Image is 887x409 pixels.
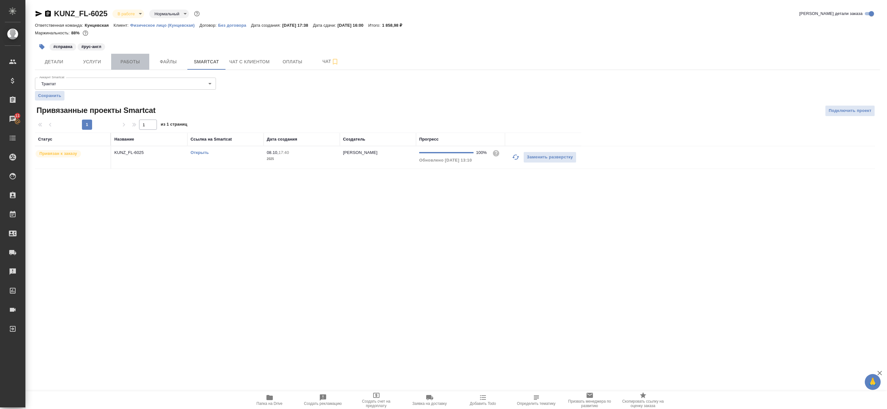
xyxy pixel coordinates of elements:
button: В работе [116,11,137,17]
span: Скопировать ссылку на оценку заказа [620,399,666,408]
span: Услуги [77,58,107,66]
button: 🙏 [865,374,881,390]
p: Договор: [199,23,218,28]
a: KUNZ_FL-6025 [54,9,107,18]
div: Создатель [343,136,365,142]
span: рус-англ [77,44,106,49]
button: Добавить тэг [35,40,49,54]
p: Маржинальность: [35,31,71,35]
p: Дата создания: [251,23,282,28]
p: #рус-англ [81,44,101,50]
button: 185.10 RUB; [81,29,90,37]
button: Призвать менеджера по развитию [563,391,616,409]
button: Нормальный [152,11,181,17]
span: Создать рекламацию [304,401,342,406]
span: Определить тематику [517,401,555,406]
span: Чат [315,58,346,66]
p: 17:40 [279,150,289,155]
div: Дата создания [267,136,297,142]
p: Физическое лицо (Кунцевская) [130,23,199,28]
button: Скопировать ссылку [44,10,52,17]
span: Создать счет на предоплату [353,399,399,408]
button: Трактат [39,81,58,87]
button: Создать счет на предоплату [350,391,403,409]
button: Создать рекламацию [296,391,350,409]
a: Открыть [191,150,209,155]
div: 100% [476,149,487,156]
span: Заменить разверстку [527,154,573,161]
p: #справка [53,44,72,50]
span: Файлы [153,58,184,66]
span: 11 [11,113,24,119]
span: 🙏 [867,375,878,389]
p: [DATE] 16:00 [338,23,368,28]
span: Сохранить [38,93,61,99]
span: [PERSON_NAME] детали заказа [799,10,863,17]
span: Призвать менеджера по развитию [567,399,613,408]
button: Подключить проект [825,105,875,116]
p: Клиент: [114,23,130,28]
p: Без договора [218,23,251,28]
div: В работе [149,10,189,18]
button: Определить тематику [510,391,563,409]
p: [PERSON_NAME] [343,150,378,155]
p: Кунцевская [85,23,114,28]
button: Заявка на доставку [403,391,456,409]
p: Ответственная команда: [35,23,85,28]
span: из 1 страниц [161,121,187,130]
button: Добавить Todo [456,391,510,409]
span: Детали [39,58,69,66]
span: Добавить Todo [470,401,496,406]
p: Привязан к заказу [39,150,77,157]
button: Сохранить [35,91,64,101]
p: 1 858,98 ₽ [382,23,407,28]
button: Заменить разверстку [523,152,576,163]
div: Статус [38,136,52,142]
a: 11 [2,111,24,127]
button: Обновить прогресс [508,149,523,165]
span: Smartcat [191,58,222,66]
p: [DATE] 17:38 [282,23,313,28]
svg: Подписаться [331,58,339,66]
span: Подключить проект [829,107,871,114]
span: Обновлено [DATE] 13:10 [419,158,472,163]
button: Папка на Drive [243,391,296,409]
p: KUNZ_FL-6025 [114,149,184,156]
div: Название [114,136,134,142]
span: Привязанные проекты Smartcat [35,105,156,115]
span: Папка на Drive [257,401,283,406]
a: Без договора [218,22,251,28]
div: В работе [112,10,144,18]
div: Прогресс [419,136,439,142]
div: Ссылка на Smartcat [191,136,232,142]
p: Итого: [368,23,382,28]
button: Скопировать ссылку на оценку заказа [616,391,670,409]
p: 08.10, [267,150,279,155]
button: Скопировать ссылку для ЯМессенджера [35,10,43,17]
span: Работы [115,58,145,66]
span: Оплаты [277,58,308,66]
span: справка [49,44,77,49]
p: Дата сдачи: [313,23,337,28]
span: Заявка на доставку [412,401,447,406]
p: 88% [71,31,81,35]
span: Чат с клиентом [229,58,270,66]
a: Физическое лицо (Кунцевская) [130,22,199,28]
div: Трактат [35,78,216,90]
p: 2025 [267,156,337,162]
button: Доп статусы указывают на важность/срочность заказа [193,10,201,18]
